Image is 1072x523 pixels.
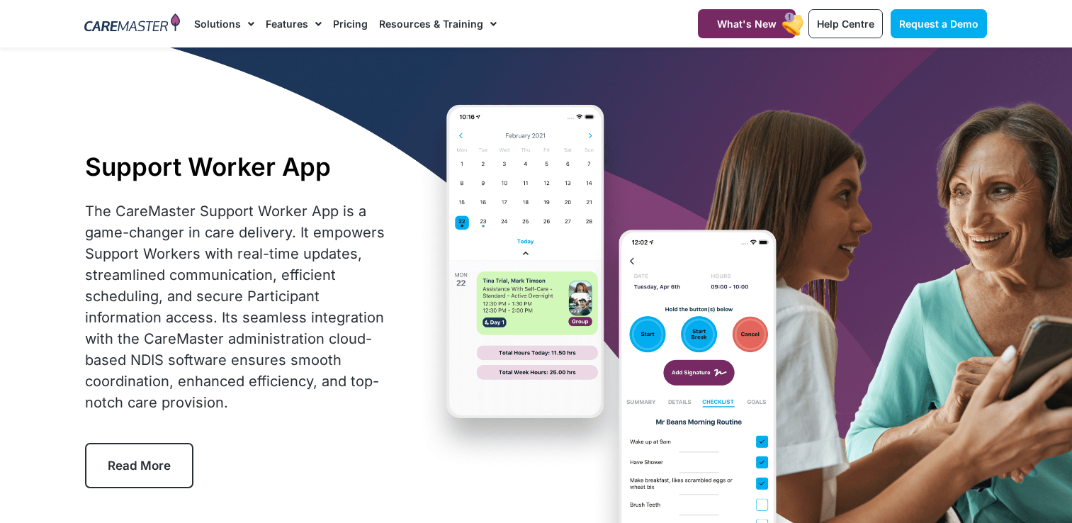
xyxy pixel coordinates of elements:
[85,152,392,181] h1: Support Worker App
[717,18,777,30] span: What's New
[85,443,193,488] a: Read More
[85,201,392,413] div: The CareMaster Support Worker App is a game-changer in care delivery. It empowers Support Workers...
[698,9,796,38] a: What's New
[817,18,874,30] span: Help Centre
[108,459,171,473] span: Read More
[891,9,987,38] a: Request a Demo
[84,13,180,35] img: CareMaster Logo
[899,18,978,30] span: Request a Demo
[808,9,883,38] a: Help Centre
